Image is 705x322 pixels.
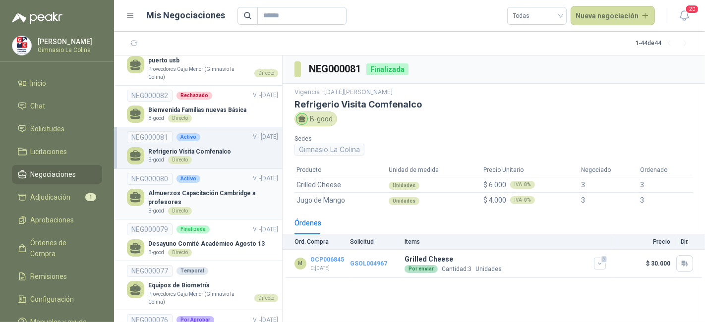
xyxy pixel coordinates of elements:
[638,192,693,208] td: 3
[675,7,693,25] button: 20
[148,65,250,81] p: Proveedores Caja Menor (Gimnasio la Colina)
[176,133,200,141] div: Activo
[12,119,102,138] a: Solicitudes
[85,193,96,201] span: 1
[294,134,490,144] p: Sedes
[127,265,278,306] a: NEG000077TemporalEquipos de BiometríaProveedores Caja Menor (Gimnasio la Colina)Directo
[148,249,164,257] p: B-good
[168,156,192,164] div: Directo
[310,256,344,263] a: OCP006845
[405,254,502,265] p: Grilled Cheese
[148,147,231,157] p: Refrigerio Visita Comfenalco
[148,189,278,208] p: Almuerzos Capacitación Cambridge a profesores
[524,182,531,187] b: 0 %
[253,133,278,140] span: V. - [DATE]
[12,36,31,55] img: Company Logo
[127,223,173,235] div: NEG000079
[31,294,74,305] span: Configuración
[127,131,278,164] a: NEG000081ActivoV. -[DATE] Refrigerio Visita ComfenalcoB-goodDirecto
[12,165,102,184] a: Negociaciones
[31,192,71,203] span: Adjudicación
[405,234,612,250] th: Items
[31,215,74,225] span: Aprobaciones
[638,163,693,177] th: Ordenado
[676,234,705,250] th: Dir.
[176,175,200,183] div: Activo
[579,177,638,192] td: 3
[254,294,278,302] div: Directo
[309,61,362,77] h3: NEG000081
[147,8,226,22] h1: Mis Negociaciones
[366,63,409,75] div: Finalizada
[601,255,608,263] span: 1
[294,217,321,228] div: Órdenes
[12,211,102,229] a: Aprobaciones
[475,265,502,274] p: Unidades
[31,146,67,157] span: Licitaciones
[127,265,173,277] div: NEG000077
[294,258,306,269] div: M
[127,131,173,143] div: NEG000081
[12,267,102,286] a: Remisiones
[176,225,210,233] div: Finalizada
[253,226,278,233] span: V. - [DATE]
[12,142,102,161] a: Licitaciones
[481,163,579,177] th: Precio Unitario
[524,198,531,203] b: 0 %
[148,281,278,290] p: Equipos de Biometría
[571,6,655,26] button: Nueva negociación
[350,260,387,267] a: GSOL004967
[148,239,265,249] p: Desayuno Comité Académico Agosto 13
[148,114,164,122] p: B-good
[148,290,250,306] p: Proveedores Caja Menor (Gimnasio la Colina)
[594,258,606,269] button: 1
[513,8,561,23] span: Todas
[12,97,102,115] a: Chat
[579,192,638,208] td: 3
[31,101,46,111] span: Chat
[12,74,102,93] a: Inicio
[127,90,278,123] a: NEG000082RechazadoV. -[DATE] Bienvenida Familias nuevas BásicaB-goodDirecto
[483,179,506,190] span: $ 6.000
[253,92,278,99] span: V. - [DATE]
[579,163,638,177] th: Negociado
[310,265,344,272] p: C: [DATE]
[442,265,471,274] p: Cantidad:
[31,237,93,259] span: Órdenes de Compra
[350,234,405,250] th: Solicitud
[176,267,208,275] div: Temporal
[148,56,278,65] p: puerto usb
[405,265,438,273] div: Por enviar
[127,173,278,215] a: NEG000080ActivoV. -[DATE] Almuerzos Capacitación Cambridge a profesoresB-goodDirecto
[294,99,693,109] h3: Refrigerio Visita Comfenalco
[389,197,419,205] div: Unidades
[612,234,676,250] th: Precio
[148,106,246,115] p: Bienvenida Familias nuevas Básica
[31,271,67,282] span: Remisiones
[294,111,337,126] div: B-good
[510,196,535,204] div: IVA
[12,12,62,24] img: Logo peakr
[127,223,278,257] a: NEG000079FinalizadaV. -[DATE] Desayuno Comité Académico Agosto 13B-goodDirecto
[483,195,506,206] span: $ 4.000
[387,163,481,177] th: Unidad de medida
[294,163,387,177] th: Producto
[31,169,76,180] span: Negociaciones
[127,90,173,102] div: NEG000082
[38,38,100,45] p: [PERSON_NAME]
[254,69,278,77] div: Directo
[168,114,192,122] div: Directo
[12,233,102,263] a: Órdenes de Compra
[636,36,693,52] div: 1 - 44 de 44
[294,144,364,156] div: Gimnasio La Colina
[296,195,345,206] span: Jugo de Mango
[127,173,173,185] div: NEG000080
[612,260,670,267] p: $ 30.000
[12,290,102,309] a: Configuración
[253,175,278,182] span: V. - [DATE]
[148,156,164,164] p: B-good
[168,207,192,215] div: Directo
[12,188,102,207] a: Adjudicación1
[127,40,278,81] a: NEG000083TemporalV. -[DATE] puerto usbProveedores Caja Menor (Gimnasio la Colina)Directo
[296,179,341,190] span: Grilled Cheese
